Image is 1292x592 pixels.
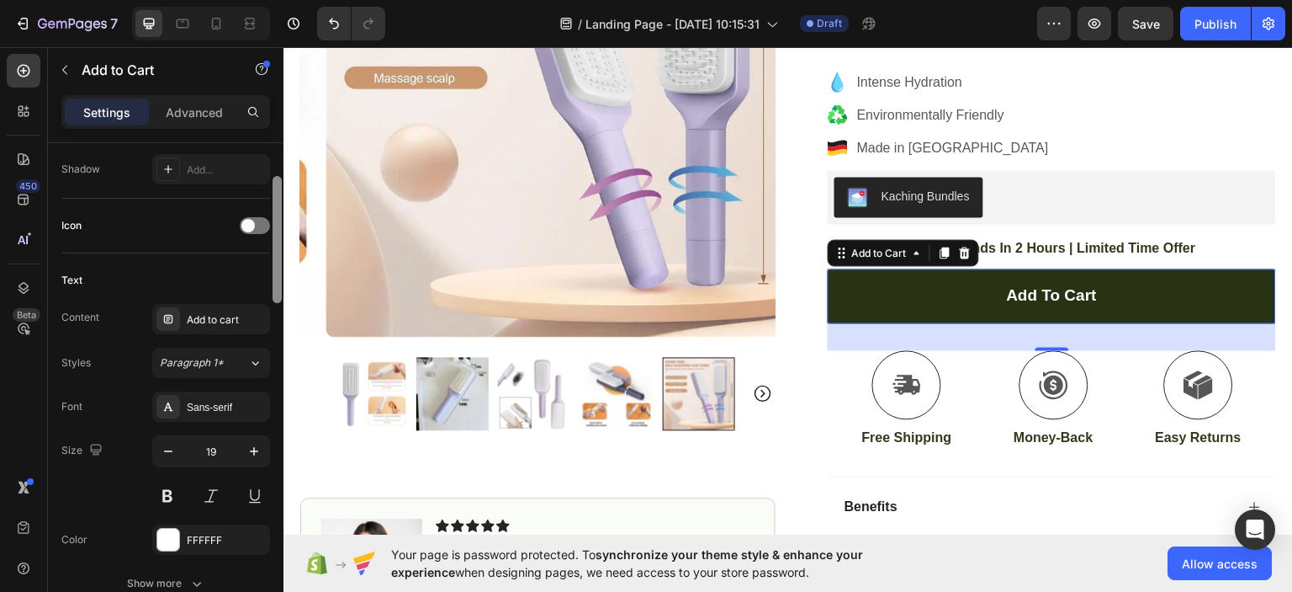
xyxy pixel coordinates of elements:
[13,308,40,322] div: Beta
[872,382,958,400] p: Easy Returns
[152,348,270,378] button: Paragraph 1*
[61,440,106,462] div: Size
[83,104,130,121] p: Settings
[1168,547,1272,580] button: Allow access
[574,57,765,77] p: Environmentally Friendly
[110,13,118,34] p: 7
[82,60,225,80] p: Add to Cart
[391,547,863,579] span: synchronize your theme style & enhance your experience
[317,7,385,40] div: Undo/Redo
[61,399,82,414] div: Font
[61,218,82,233] div: Icon
[127,575,205,592] div: Show more
[187,533,266,548] div: FFFFFF
[7,7,125,40] button: 7
[1182,555,1258,573] span: Allow access
[283,47,1292,535] iframe: Design area
[1118,7,1173,40] button: Save
[565,198,627,213] div: Add to Cart
[564,140,585,160] img: KachingBundles.png
[16,179,40,193] div: 450
[578,15,582,33] span: /
[187,312,266,328] div: Add to cart
[187,163,266,178] div: Add...
[561,451,614,469] p: Benefits
[574,90,765,110] p: Made in [GEOGRAPHIC_DATA]
[160,355,224,371] span: Paragraph 1*
[469,336,490,356] button: Carousel Next Arrow
[817,16,842,31] span: Draft
[1235,509,1275,550] div: Open Intercom Messenger
[649,192,913,210] p: Sale Ends In 2 Hours | Limited Time Offer
[598,140,686,157] div: Kaching Bundles
[391,546,929,581] span: Your page is password protected. To when designing pages, we need access to your store password.
[61,355,91,371] div: Styles
[585,15,760,33] span: Landing Page - [DATE] 10:15:31
[187,400,266,415] div: Sans-serif
[574,24,765,45] p: Intense Hydration
[61,162,100,177] div: Shadow
[544,221,993,276] button: Add to cart
[38,471,139,572] img: gempages_432750572815254551-7b7b6beb-2475-4cab-a8a5-5bad2acafc04.png
[731,382,810,400] p: Money-Back
[166,104,223,121] p: Advanced
[1180,7,1251,40] button: Publish
[723,238,813,259] div: Add to cart
[61,310,99,325] div: Content
[579,382,669,400] p: Free Shipping
[1194,15,1236,33] div: Publish
[1132,17,1160,31] span: Save
[61,532,87,547] div: Color
[551,130,700,170] button: Kaching Bundles
[61,273,82,288] div: Text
